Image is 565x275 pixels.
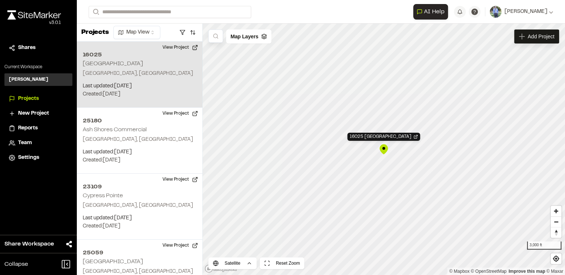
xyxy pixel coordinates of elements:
a: Projects [9,95,68,103]
button: View Project [158,108,202,119]
button: View Project [158,240,202,251]
div: Open AI Assistant [413,4,451,20]
span: Collapse [4,260,28,269]
h2: [GEOGRAPHIC_DATA] [83,61,143,66]
a: Mapbox logo [205,264,237,273]
h3: [PERSON_NAME] [9,76,48,83]
span: Projects [18,95,39,103]
a: Reports [9,124,68,132]
p: [GEOGRAPHIC_DATA], [GEOGRAPHIC_DATA] [83,136,196,144]
span: Reset bearing to north [551,227,561,238]
p: Current Workspace [4,64,72,70]
span: Reports [18,124,38,132]
a: Mapbox [449,269,469,274]
button: View Project [158,42,202,53]
a: Team [9,139,68,147]
h2: 25059 [83,248,196,257]
span: [PERSON_NAME] [504,8,547,16]
button: Zoom in [551,206,561,216]
h2: Ash Shores Commercial [83,127,147,132]
p: Created: [DATE] [83,90,196,98]
span: Team [18,139,32,147]
span: Settings [18,154,39,162]
div: 3,000 ft [527,241,561,250]
button: Open AI Assistant [413,4,448,20]
a: New Project [9,109,68,118]
button: Search [89,6,102,18]
canvas: Map [202,24,565,275]
button: Find my location [551,253,561,264]
button: Satellite [208,257,257,269]
p: Created: [DATE] [83,222,196,230]
div: Map marker [378,144,389,155]
p: [GEOGRAPHIC_DATA], [GEOGRAPHIC_DATA] [83,70,196,78]
a: Map feedback [508,269,545,274]
button: Reset bearing to north [551,227,561,238]
p: Last updated: [DATE] [83,214,196,222]
a: Maxar [546,269,563,274]
p: [GEOGRAPHIC_DATA], [GEOGRAPHIC_DATA] [83,202,196,210]
h2: 25180 [83,116,196,125]
span: Share Workspace [4,240,54,248]
p: Created: [DATE] [83,156,196,164]
span: Add Project [528,33,554,40]
p: Projects [81,28,109,38]
h2: 23109 [83,182,196,191]
a: Settings [9,154,68,162]
h2: 16025 [83,51,196,59]
button: View Project [158,174,202,185]
p: Last updated: [DATE] [83,148,196,156]
a: Shares [9,44,68,52]
div: Open Project [347,133,420,141]
img: User [490,6,501,18]
h2: [GEOGRAPHIC_DATA] [83,259,143,264]
span: AI Help [424,7,445,16]
span: Shares [18,44,35,52]
div: Oh geez...please don't... [7,20,61,26]
button: [PERSON_NAME] [490,6,553,18]
img: rebrand.png [7,10,61,20]
span: New Project [18,109,49,118]
a: OpenStreetMap [471,269,507,274]
button: Reset Zoom [260,257,304,269]
button: Zoom out [551,216,561,227]
span: Map Layers [230,32,258,41]
h2: Cypress Pointe [83,193,123,198]
p: Last updated: [DATE] [83,82,196,90]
